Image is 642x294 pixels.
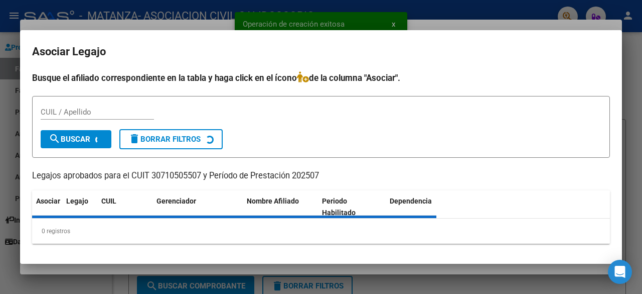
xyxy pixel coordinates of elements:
datatable-header-cell: Gerenciador [152,190,243,224]
span: Buscar [49,135,90,144]
div: Open Intercom Messenger [608,260,632,284]
mat-icon: search [49,133,61,145]
button: Buscar [41,130,111,148]
span: CUIL [101,197,116,205]
datatable-header-cell: Dependencia [386,190,461,224]
h2: Asociar Legajo [32,42,610,61]
datatable-header-cell: Asociar [32,190,62,224]
span: Gerenciador [156,197,196,205]
div: 0 registros [32,219,610,244]
span: Asociar [36,197,60,205]
span: Dependencia [390,197,432,205]
span: Nombre Afiliado [247,197,299,205]
button: Borrar Filtros [119,129,223,149]
datatable-header-cell: Legajo [62,190,97,224]
span: Legajo [66,197,88,205]
datatable-header-cell: CUIL [97,190,152,224]
span: Borrar Filtros [128,135,201,144]
mat-icon: delete [128,133,140,145]
span: Periodo Habilitado [322,197,356,217]
datatable-header-cell: Nombre Afiliado [243,190,318,224]
p: Legajos aprobados para el CUIT 30710505507 y Período de Prestación 202507 [32,170,610,182]
datatable-header-cell: Periodo Habilitado [318,190,386,224]
h4: Busque el afiliado correspondiente en la tabla y haga click en el ícono de la columna "Asociar". [32,71,610,84]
